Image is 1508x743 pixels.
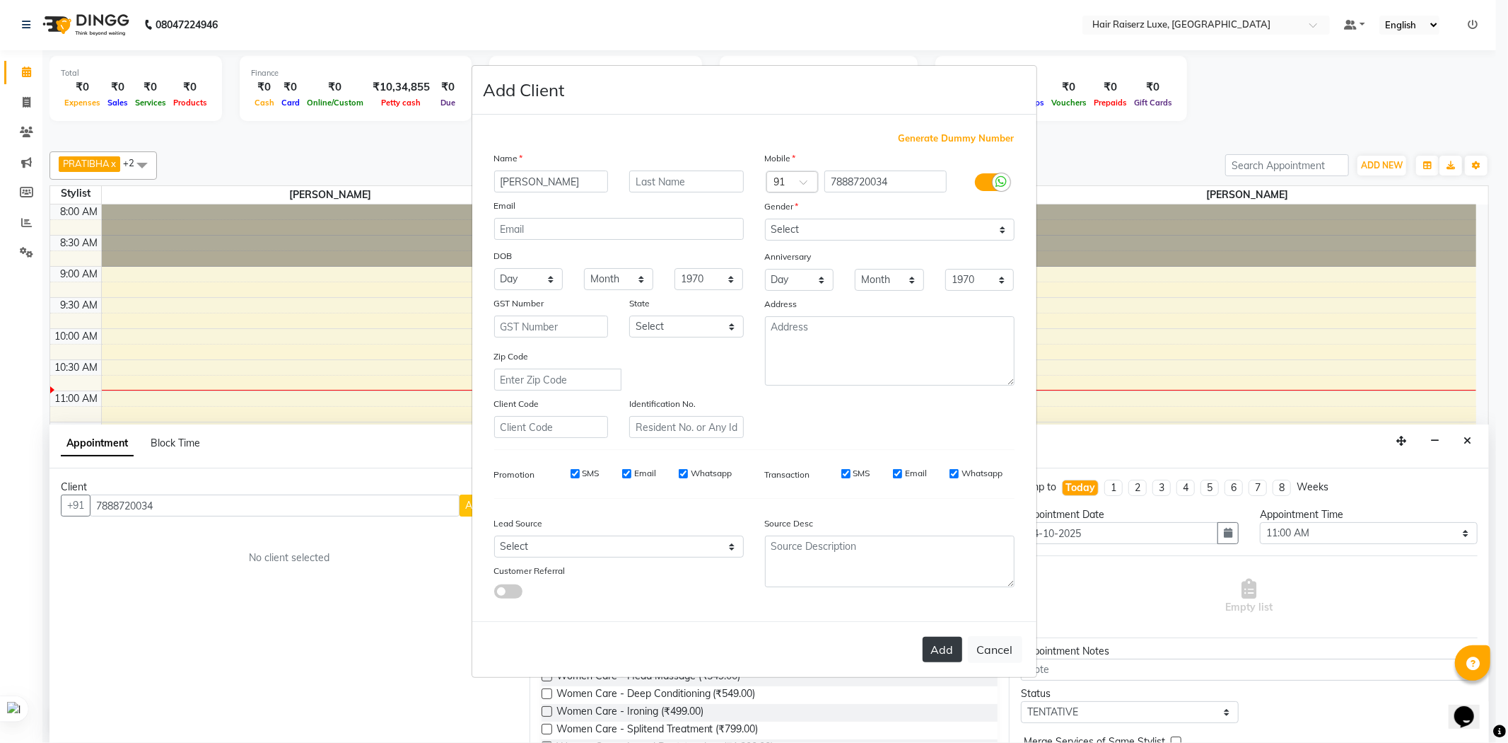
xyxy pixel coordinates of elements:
[583,467,600,480] label: SMS
[494,350,529,363] label: Zip Code
[494,250,513,263] label: DOB
[494,171,609,192] input: First Name
[634,467,656,480] label: Email
[494,565,566,577] label: Customer Referral
[629,416,744,438] input: Resident No. or Any Id
[905,467,927,480] label: Email
[494,200,516,212] label: Email
[824,171,947,192] input: Mobile
[629,297,650,310] label: State
[494,517,543,530] label: Lead Source
[765,250,812,263] label: Anniversary
[494,297,544,310] label: GST Number
[853,467,870,480] label: SMS
[968,636,1022,663] button: Cancel
[923,637,962,662] button: Add
[899,132,1015,146] span: Generate Dummy Number
[494,316,609,338] input: GST Number
[494,218,744,240] input: Email
[494,369,621,391] input: Enter Zip Code
[962,467,1003,480] label: Whatsapp
[765,517,814,530] label: Source Desc
[629,171,744,192] input: Last Name
[629,398,696,410] label: Identification No.
[484,77,565,103] h4: Add Client
[765,298,797,311] label: Address
[691,467,732,480] label: Whatsapp
[765,200,799,213] label: Gender
[494,416,609,438] input: Client Code
[765,468,810,481] label: Transaction
[494,152,523,165] label: Name
[494,468,535,481] label: Promotion
[494,398,539,410] label: Client Code
[765,152,796,165] label: Mobile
